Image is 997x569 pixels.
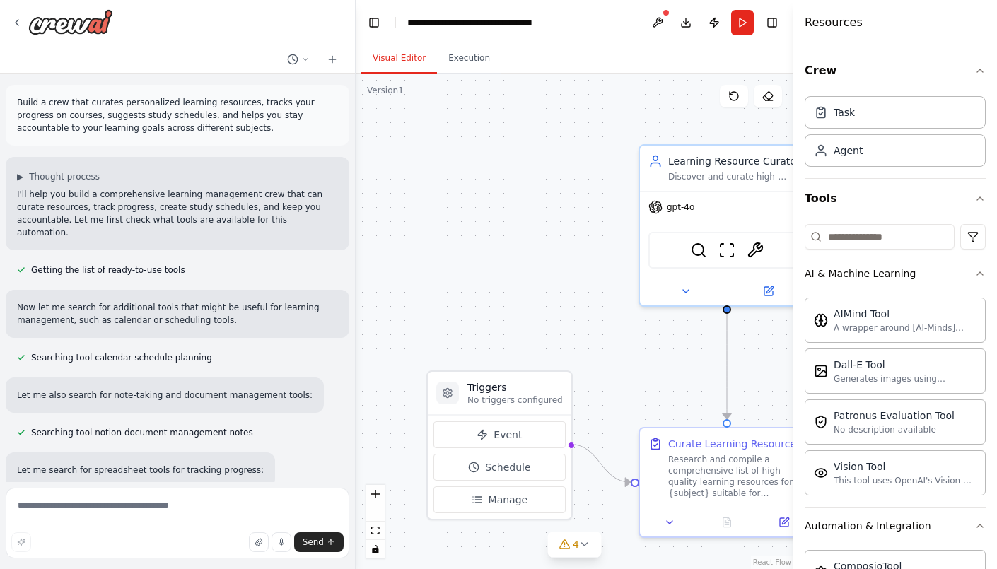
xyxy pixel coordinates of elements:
[366,503,385,522] button: zoom out
[31,264,185,276] span: Getting the list of ready-to-use tools
[573,537,579,551] span: 4
[570,437,631,489] g: Edge from triggers to aaadb556-870c-408e-a472-1b767e050c61
[494,428,522,442] span: Event
[834,424,955,435] div: No description available
[805,519,931,533] div: Automation & Integration
[31,427,253,438] span: Searching tool notion document management notes
[272,532,291,552] button: Click to speak your automation idea
[814,313,828,327] img: Aimindtool
[281,51,315,68] button: Switch to previous chat
[834,143,863,158] div: Agent
[467,380,563,394] h3: Triggers
[697,514,757,531] button: No output available
[667,201,694,213] span: gpt-4o
[814,466,828,480] img: Visiontool
[321,51,344,68] button: Start a new chat
[690,242,707,259] img: SerperDevTool
[759,514,808,531] button: Open in side panel
[366,522,385,540] button: fit view
[361,44,437,74] button: Visual Editor
[485,460,530,474] span: Schedule
[426,370,573,520] div: TriggersNo triggers configuredEventScheduleManage
[17,301,338,327] p: Now let me search for additional tools that might be useful for learning management, such as cale...
[407,16,532,30] nav: breadcrumb
[11,532,31,552] button: Improve this prompt
[814,364,828,378] img: Dalletool
[834,105,855,119] div: Task
[17,96,338,134] p: Build a crew that curates personalized learning resources, tracks your progress on courses, sugge...
[364,13,384,33] button: Hide left sidebar
[17,171,23,182] span: ▶
[433,421,566,448] button: Event
[668,454,805,499] div: Research and compile a comprehensive list of high-quality learning resources for {subject} suitab...
[639,427,815,538] div: Curate Learning ResourcesResearch and compile a comprehensive list of high-quality learning resou...
[29,171,100,182] span: Thought process
[31,352,212,363] span: Searching tool calendar schedule planning
[668,171,805,182] div: Discover and curate high-quality, personalized learning resources for {subject} based on {learnin...
[366,485,385,558] div: React Flow controls
[433,454,566,481] button: Schedule
[668,154,805,168] div: Learning Resource Curator
[17,389,313,401] p: Let me also search for note-taking and document management tools:
[805,14,863,31] h4: Resources
[805,508,986,544] button: Automation & Integration
[834,373,976,385] div: Generates images using OpenAI's Dall-E model.
[668,437,801,451] div: Curate Learning Resources
[834,475,976,486] div: This tool uses OpenAI's Vision API to describe the contents of an image.
[718,242,735,259] img: ScrapeWebsiteTool
[728,283,808,300] button: Open in side panel
[805,255,986,292] button: AI & Machine Learning
[366,485,385,503] button: zoom in
[17,464,264,476] p: Let me search for spreadsheet tools for tracking progress:
[753,558,791,566] a: React Flow attribution
[467,394,563,406] p: No triggers configured
[639,144,815,307] div: Learning Resource CuratorDiscover and curate high-quality, personalized learning resources for {s...
[834,358,976,372] div: Dall-E Tool
[17,171,100,182] button: ▶Thought process
[834,459,976,474] div: Vision Tool
[720,313,734,419] g: Edge from 2094c561-0cc4-46db-8dee-d3871e79b6ee to aaadb556-870c-408e-a472-1b767e050c61
[433,486,566,513] button: Manage
[303,536,324,548] span: Send
[805,266,916,281] div: AI & Machine Learning
[28,9,113,35] img: Logo
[814,415,828,429] img: Patronusevaltool
[805,90,986,178] div: Crew
[366,540,385,558] button: toggle interactivity
[834,307,976,321] div: AIMind Tool
[367,85,404,96] div: Version 1
[747,242,764,259] img: ArxivPaperTool
[805,51,986,90] button: Crew
[762,13,782,33] button: Hide right sidebar
[294,532,344,552] button: Send
[547,532,602,558] button: 4
[834,409,955,423] div: Patronus Evaluation Tool
[17,188,338,239] p: I'll help you build a comprehensive learning management crew that can curate resources, track pro...
[489,493,528,507] span: Manage
[805,179,986,218] button: Tools
[249,532,269,552] button: Upload files
[437,44,501,74] button: Execution
[834,322,976,334] div: A wrapper around [AI-Minds]([URL][DOMAIN_NAME]). Useful for when you need answers to questions fr...
[805,292,986,507] div: AI & Machine Learning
